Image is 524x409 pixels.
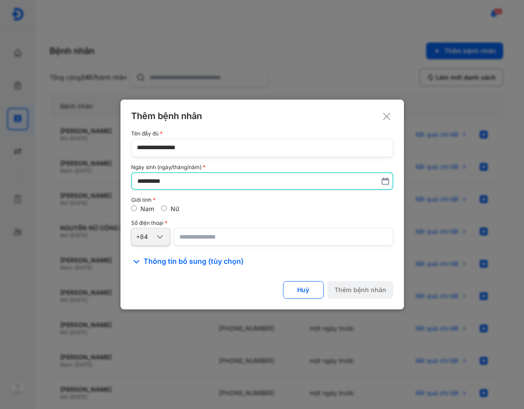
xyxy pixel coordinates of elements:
[136,233,155,241] div: +84
[140,205,154,212] label: Nam
[144,256,244,267] span: Thông tin bổ sung (tùy chọn)
[131,110,393,122] div: Thêm bệnh nhân
[171,205,179,212] label: Nữ
[334,286,386,294] div: Thêm bệnh nhân
[131,131,393,137] div: Tên đầy đủ
[131,197,393,203] div: Giới tính
[131,220,393,226] div: Số điện thoại
[327,281,393,299] button: Thêm bệnh nhân
[283,281,324,299] button: Huỷ
[131,164,393,170] div: Ngày sinh (ngày/tháng/năm)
